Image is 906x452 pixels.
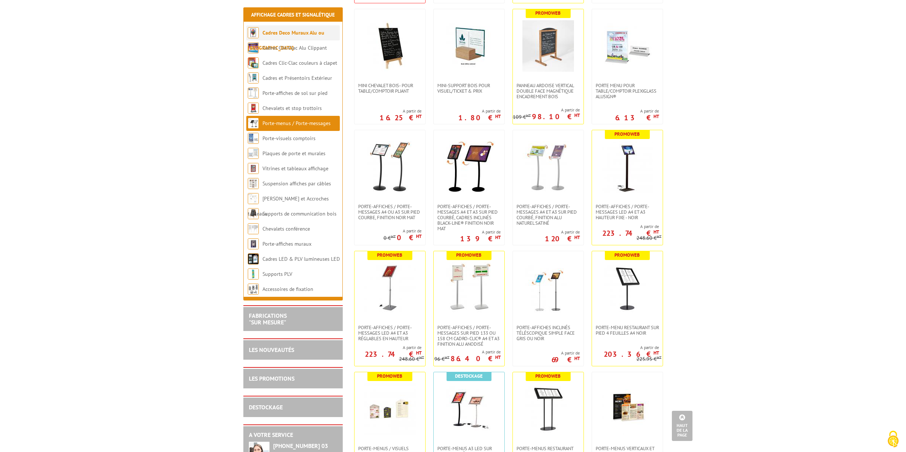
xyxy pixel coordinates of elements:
a: Porte-affiches / Porte-messages LED A4 et A3 réglables en hauteur [355,325,425,341]
span: Porte-affiches / Porte-messages LED A4 et A3 réglables en hauteur [358,325,422,341]
a: LES PROMOTIONS [249,375,295,382]
img: Cadres et Présentoirs Extérieur [248,72,259,83]
a: Porte Menu pour table/comptoir Plexiglass AluSign® [592,83,663,99]
p: 120 € [545,236,580,241]
p: 6.13 € [615,115,659,120]
sup: HT [653,350,659,356]
img: Porte-affiches de sol sur pied [248,88,259,99]
span: Porte-affiches / Porte-messages sur pied 133 ou 158 cm Cadro-Clic® A4 et A3 finition alu anodisé [437,325,501,347]
img: Porte-affiches / Porte-messages sur pied 133 ou 158 cm Cadro-Clic® A4 et A3 finition alu anodisé [443,262,495,314]
button: Cookies (fenêtre modale) [880,427,906,452]
sup: HT [526,113,531,118]
p: 16.25 € [380,115,422,120]
b: Promoweb [614,252,640,258]
img: Accessoires de fixation [248,284,259,295]
p: 0 € [384,235,396,241]
a: Porte-affiches de sol sur pied [262,90,327,96]
sup: HT [495,234,501,241]
img: Cookies (fenêtre modale) [884,430,902,448]
img: Porte-visuels comptoirs [248,133,259,144]
a: Cadres LED & PLV lumineuses LED [262,256,340,262]
a: Porte-affiches / Porte-messages LED A4 et A3 hauteur fixe - Noir [592,204,663,220]
p: 225.95 € [637,356,662,362]
img: Cimaises et Accroches tableaux [248,193,259,204]
a: Mini-support bois pour visuel/ticket & prix [434,83,504,94]
b: Promoweb [535,10,561,16]
span: Mini Chevalet Bois- pour table/comptoir pliant [358,83,422,94]
a: Plaques de porte et murales [262,150,325,157]
p: 1.80 € [458,115,501,120]
h2: A votre service [249,432,337,438]
b: Promoweb [614,131,640,137]
b: Promoweb [535,373,561,379]
sup: HT [416,350,422,356]
img: Porte-affiches muraux [248,238,259,249]
img: Porte-affiches inclinés téléscopique simple face gris ou noir [522,262,574,314]
a: Haut de la page [672,411,692,441]
img: Porte-affiches / Porte-messages LED A4 et A3 réglables en hauteur [364,262,416,314]
span: Porte Menu pour table/comptoir Plexiglass AluSign® [596,83,659,99]
sup: HT [419,355,424,360]
img: Porte-Menus A3 LED sur pied courbé 2 couleurs disponibles [443,383,495,435]
span: A partir de [458,108,501,114]
p: 223.74 € [365,352,422,356]
a: Porte-menus / Porte-messages [262,120,331,127]
img: Cadres LED & PLV lumineuses LED [248,253,259,264]
img: Porte-Menus Restaurant sur Pied 3 feuilles A4 Noir [522,383,574,435]
a: Porte-affiches / Porte-messages sur pied 133 ou 158 cm Cadro-Clic® A4 et A3 finition alu anodisé [434,325,504,347]
sup: HT [653,113,659,120]
img: Suspension affiches par câbles [248,178,259,189]
a: LES NOUVEAUTÉS [249,346,294,353]
span: Porte-affiches / Porte-messages LED A4 et A3 hauteur fixe - Noir [596,204,659,220]
img: Porte-affiches / Porte-messages A4 et A3 sur pied courbé, cadres inclinés Black-Line® finition no... [443,141,495,193]
a: Cadres Clic-Clac couleurs à clapet [262,60,337,66]
a: Suspension affiches par câbles [262,180,331,187]
a: Affichage Cadres et Signalétique [251,11,335,18]
img: Mini Chevalet Bois- pour table/comptoir pliant [364,20,416,72]
span: A partir de [615,108,659,114]
b: Promoweb [377,373,402,379]
img: Porte-affiches / Porte-messages A4 et A3 sur pied courbé, finition alu naturel satiné [522,141,574,193]
span: A partir de [592,345,659,350]
span: A partir de [460,229,501,235]
a: Supports PLV [262,271,292,277]
a: Mini Chevalet Bois- pour table/comptoir pliant [355,83,425,94]
img: Porte-affiches / Porte-messages A4 ou A3 sur pied courbe, finition noir mat [364,141,416,193]
p: 139 € [460,236,501,241]
span: Porte-affiches inclinés téléscopique simple face gris ou noir [517,325,580,341]
span: Panneau Ardoise Vertical double face Magnétique encadrement Bois [517,83,580,99]
sup: HT [574,355,580,362]
img: Porte-menus / Porte-messages [248,118,259,129]
span: Porte-affiches / Porte-messages A4 et A3 sur pied courbé, finition alu naturel satiné [517,204,580,226]
a: Porte-affiches / Porte-messages A4 et A3 sur pied courbé, finition alu naturel satiné [513,204,584,226]
span: Porte-affiches / Porte-messages A4 et A3 sur pied courbé, cadres inclinés Black-Line® finition no... [437,204,501,231]
img: Cadres Deco Muraux Alu ou Bois [248,27,259,38]
img: Chevalets et stop trottoirs [248,103,259,114]
a: Panneau Ardoise Vertical double face Magnétique encadrement Bois [513,83,584,99]
p: 98.10 € [532,114,580,119]
a: Cadres Deco Muraux Alu ou [GEOGRAPHIC_DATA] [248,29,324,51]
a: Accessoires de fixation [262,286,313,292]
a: Chevalets et stop trottoirs [262,105,322,111]
sup: HT [391,234,396,239]
p: 248.60 € [637,235,662,241]
img: Porte-Menus verticaux et horizontaux, de table ou comptoirs [602,383,653,435]
img: Plaques de porte et murales [248,148,259,159]
sup: HT [495,113,501,120]
strong: [PHONE_NUMBER] 03 [273,442,328,449]
span: A partir de [545,229,580,235]
span: Mini-support bois pour visuel/ticket & prix [437,83,501,94]
a: Porte-Menu Restaurant sur Pied 4 feuilles A4 Noir [592,325,663,336]
a: Porte-affiches / Porte-messages A4 et A3 sur pied courbé, cadres inclinés Black-Line® finition no... [434,204,504,231]
img: Porte Menu pour table/comptoir Plexiglass AluSign® [602,20,653,72]
sup: HT [657,234,662,239]
span: A partir de [355,345,422,350]
span: A partir de [384,228,422,234]
b: Promoweb [456,252,482,258]
b: Destockage [455,373,483,379]
p: 96 € [434,356,450,362]
sup: HT [574,234,580,241]
img: Chevalets conférence [248,223,259,234]
span: A partir de [434,349,501,355]
img: Mini-support bois pour visuel/ticket & prix [443,20,495,72]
